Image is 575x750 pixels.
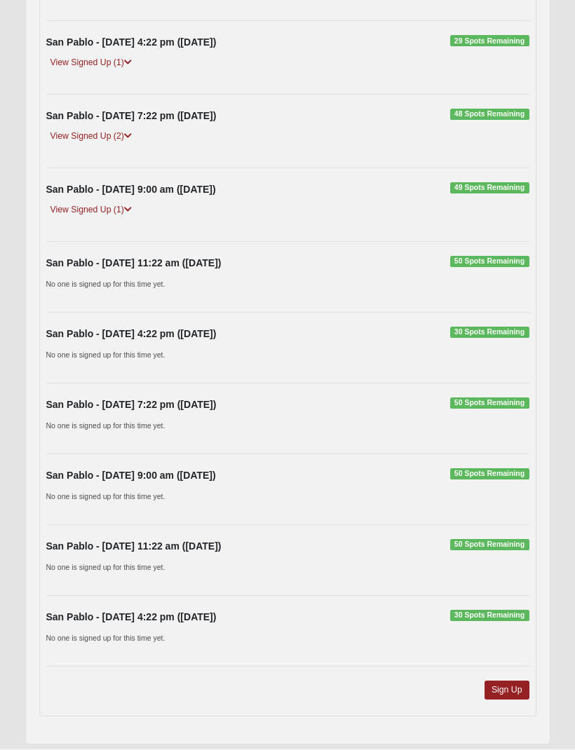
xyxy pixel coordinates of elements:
[450,257,529,268] span: 50 Spots Remaining
[46,470,216,482] strong: San Pablo - [DATE] 9:00 am ([DATE])
[46,422,165,430] small: No one is signed up for this time yet.
[46,184,216,196] strong: San Pablo - [DATE] 9:00 am ([DATE])
[46,130,136,144] a: View Signed Up (2)
[46,111,217,122] strong: San Pablo - [DATE] 7:22 pm ([DATE])
[46,37,217,48] strong: San Pablo - [DATE] 4:22 pm ([DATE])
[450,183,529,194] span: 49 Spots Remaining
[46,541,222,552] strong: San Pablo - [DATE] 11:22 am ([DATE])
[450,611,529,622] span: 30 Spots Remaining
[46,493,165,501] small: No one is signed up for this time yet.
[46,329,217,340] strong: San Pablo - [DATE] 4:22 pm ([DATE])
[450,398,529,409] span: 50 Spots Remaining
[450,109,529,121] span: 48 Spots Remaining
[450,469,529,480] span: 50 Spots Remaining
[46,634,165,643] small: No one is signed up for this time yet.
[46,400,217,411] strong: San Pablo - [DATE] 7:22 pm ([DATE])
[46,564,165,572] small: No one is signed up for this time yet.
[46,258,222,269] strong: San Pablo - [DATE] 11:22 am ([DATE])
[450,36,529,47] span: 29 Spots Remaining
[46,351,165,360] small: No one is signed up for this time yet.
[450,327,529,339] span: 30 Spots Remaining
[450,540,529,551] span: 50 Spots Remaining
[485,681,529,700] a: Sign Up
[46,56,136,71] a: View Signed Up (1)
[46,612,217,623] strong: San Pablo - [DATE] 4:22 pm ([DATE])
[46,203,136,218] a: View Signed Up (1)
[46,280,165,289] small: No one is signed up for this time yet.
